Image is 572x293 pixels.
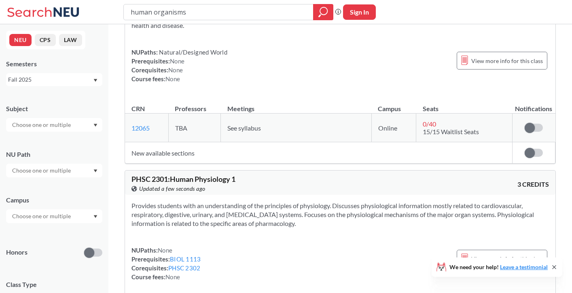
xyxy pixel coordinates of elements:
[8,211,76,221] input: Choose one or multiple
[35,34,56,46] button: CPS
[6,73,102,86] div: Fall 2025Dropdown arrow
[130,5,307,19] input: Class, professor, course number, "phrase"
[6,104,102,113] div: Subject
[449,264,548,270] span: We need your help!
[371,114,416,142] td: Online
[6,59,102,68] div: Semesters
[131,48,227,83] div: NUPaths: Prerequisites: Corequisites: Course fees:
[93,215,97,218] svg: Dropdown arrow
[343,4,376,20] button: Sign In
[139,184,205,193] span: Updated a few seconds ago
[93,79,97,82] svg: Dropdown arrow
[168,66,183,74] span: None
[9,34,32,46] button: NEU
[170,255,201,263] a: BIOL 1113
[168,264,200,272] a: PHSC 2302
[131,124,150,132] a: 12065
[125,142,512,164] td: New available sections
[158,48,227,56] span: Natural/Designed World
[8,166,76,175] input: Choose one or multiple
[221,96,371,114] th: Meetings
[6,209,102,223] div: Dropdown arrow
[131,104,145,113] div: CRN
[517,180,549,189] span: 3 CREDITS
[131,246,201,281] div: NUPaths: Prerequisites: Corequisites: Course fees:
[165,273,180,280] span: None
[313,4,333,20] div: magnifying glass
[423,128,479,135] span: 15/15 Waitlist Seats
[6,196,102,204] div: Campus
[471,254,543,264] span: View more info for this class
[168,96,221,114] th: Professors
[93,124,97,127] svg: Dropdown arrow
[416,96,513,114] th: Seats
[6,280,102,289] span: Class Type
[131,201,549,228] section: Provides students with an understanding of the principles of physiology. Discusses physiological ...
[512,96,555,114] th: Notifications
[423,120,436,128] span: 0 / 40
[131,175,235,183] span: PHSC 2301 : Human Physiology 1
[93,169,97,173] svg: Dropdown arrow
[6,118,102,132] div: Dropdown arrow
[318,6,328,18] svg: magnifying glass
[59,34,82,46] button: LAW
[6,248,28,257] p: Honors
[471,56,543,66] span: View more info for this class
[6,164,102,177] div: Dropdown arrow
[165,75,180,82] span: None
[227,124,261,132] span: See syllabus
[170,57,184,65] span: None
[500,263,548,270] a: Leave a testimonial
[168,114,221,142] td: TBA
[8,75,93,84] div: Fall 2025
[8,120,76,130] input: Choose one or multiple
[6,150,102,159] div: NU Path
[371,96,416,114] th: Campus
[158,247,172,254] span: None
